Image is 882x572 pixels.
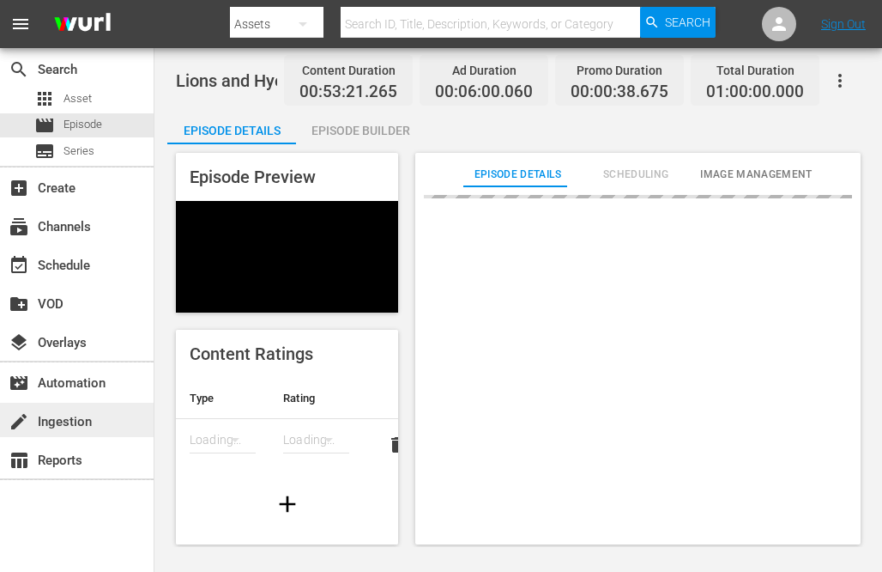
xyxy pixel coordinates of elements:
span: Episode Details [463,166,571,184]
div: Content Duration [299,58,397,82]
span: 00:53:21.265 [299,82,397,102]
button: delete [377,424,418,466]
button: Episode Builder [296,110,425,144]
div: Ad Duration [435,58,533,82]
button: Episode Details [167,110,296,144]
span: Search [9,59,29,80]
span: Reports [9,450,29,471]
table: simple table [176,378,398,472]
span: Create [9,178,29,198]
img: ans4CAIJ8jUAAAAAAAAAAAAAAAAAAAAAAAAgQb4GAAAAAAAAAAAAAAAAAAAAAAAAJMjXAAAAAAAAAAAAAAAAAAAAAAAAgAT5G... [41,4,124,45]
span: Ingestion [9,411,29,432]
span: Content Ratings [190,344,313,364]
span: Scheduling [582,166,690,184]
span: Automation [9,373,29,393]
a: Sign Out [821,17,866,31]
div: Total Duration [706,58,804,82]
span: Episode [63,116,102,133]
span: Episode Preview [190,167,316,187]
span: Search [665,7,710,38]
span: Overlays [9,332,29,353]
span: 01:00:00.000 [706,82,804,102]
div: Promo Duration [571,58,668,82]
div: Episode Builder [296,110,425,151]
button: Search [640,7,716,38]
span: VOD [9,294,29,314]
span: menu [10,14,31,34]
span: Series [63,143,94,160]
th: Rating [269,378,363,419]
span: delete [387,435,408,455]
th: Type [176,378,269,419]
span: Series [34,141,55,161]
span: Asset [63,90,92,107]
span: Schedule [9,255,29,276]
span: 00:06:00.060 [435,82,533,102]
span: 00:00:38.675 [571,82,668,102]
span: Episode [34,115,55,136]
span: Image Management [700,166,813,184]
div: Episode Details [167,110,296,151]
span: Lions and Hyenas [176,70,311,91]
span: Asset [34,88,55,109]
span: Channels [9,216,29,237]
